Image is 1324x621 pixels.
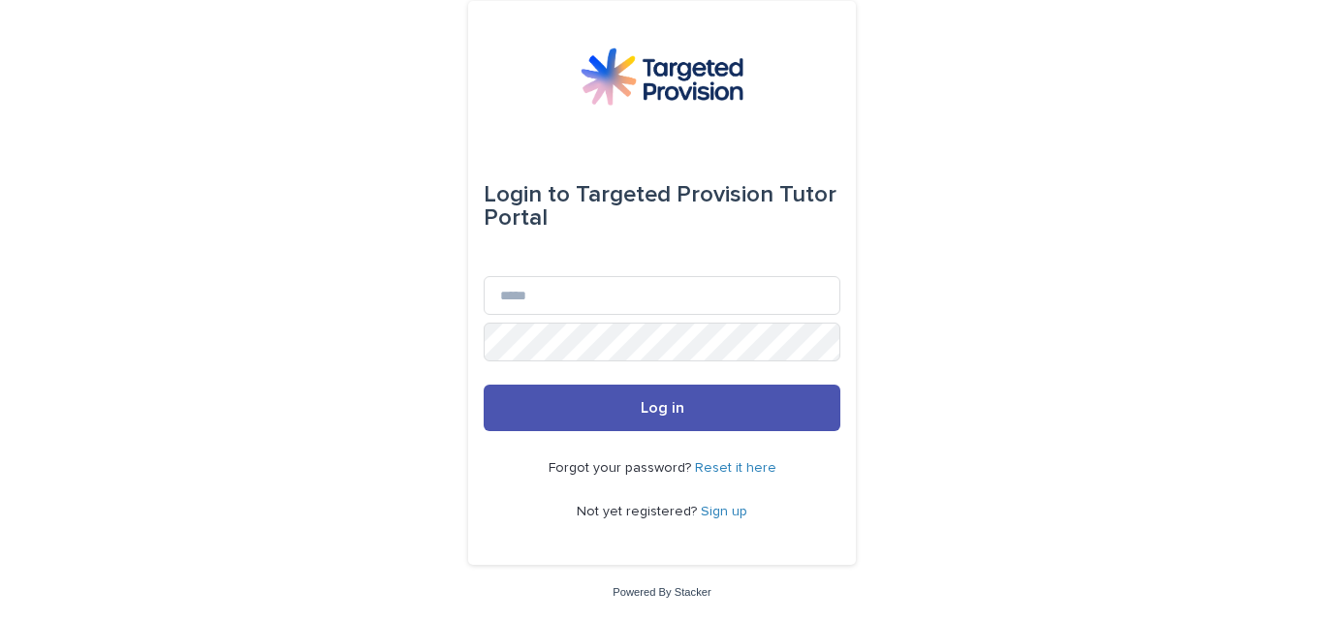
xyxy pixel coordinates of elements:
[484,183,570,206] span: Login to
[484,385,840,431] button: Log in
[581,47,743,106] img: M5nRWzHhSzIhMunXDL62
[484,168,840,245] div: Targeted Provision Tutor Portal
[577,505,701,518] span: Not yet registered?
[549,461,695,475] span: Forgot your password?
[701,505,747,518] a: Sign up
[695,461,776,475] a: Reset it here
[641,400,684,416] span: Log in
[613,586,710,598] a: Powered By Stacker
